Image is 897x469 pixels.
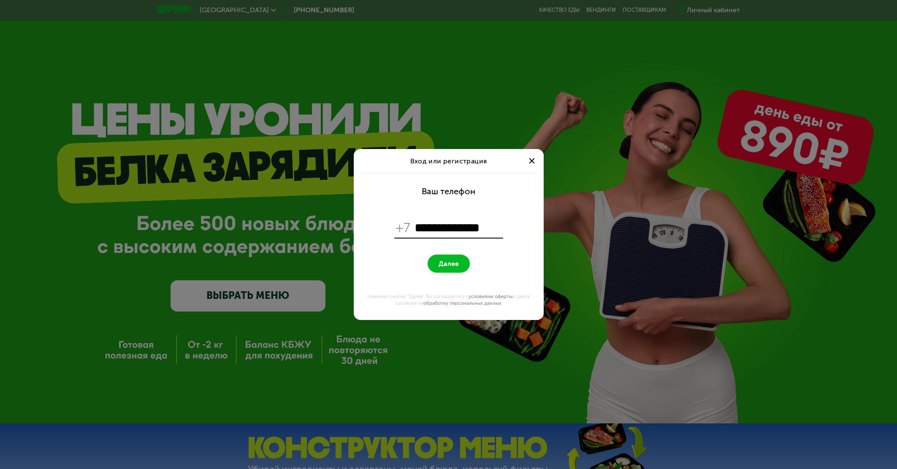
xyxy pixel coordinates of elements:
[439,260,459,268] span: Далее
[422,186,475,196] div: Ваш телефон
[469,293,512,299] a: условиями оферты
[428,255,470,273] button: Далее
[410,157,487,165] span: Вход или регистрация
[423,300,501,306] a: обработку персональных данных
[359,293,539,306] div: Нажимая кнопку "Далее", Вы соглашаетесь с и даете согласие на
[396,220,411,236] span: +7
